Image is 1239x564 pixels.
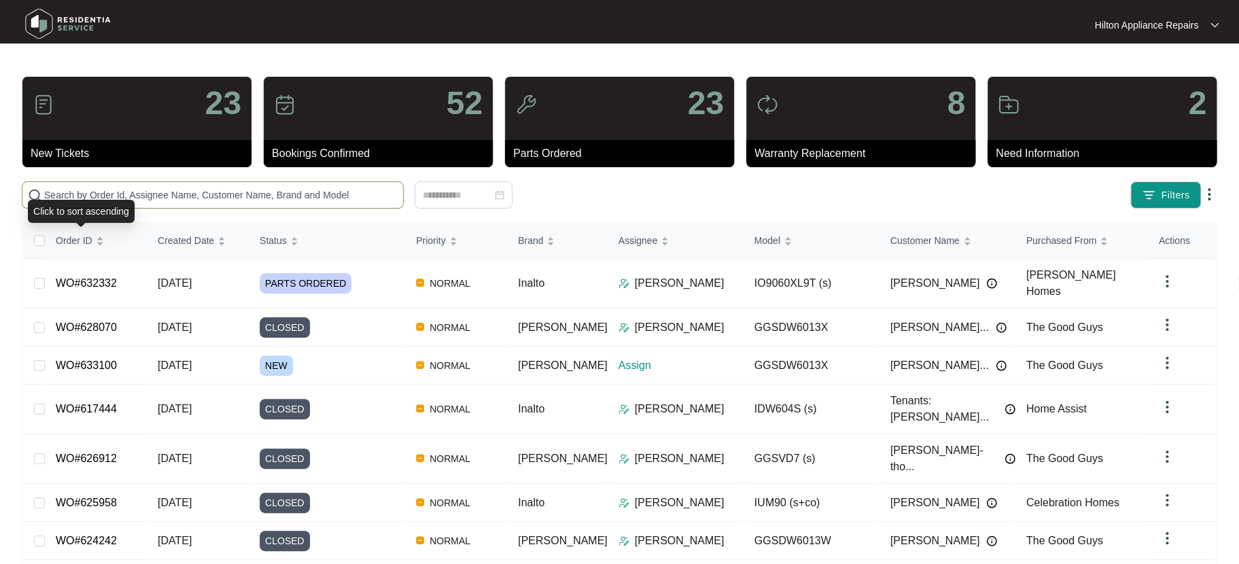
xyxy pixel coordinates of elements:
img: Vercel Logo [416,279,424,287]
span: Filters [1161,188,1189,202]
span: [PERSON_NAME] [518,453,608,464]
p: Assign [618,357,744,374]
span: [DATE] [158,535,192,546]
a: WO#617444 [56,403,117,415]
img: Info icon [1005,453,1015,464]
a: WO#632332 [56,277,117,289]
span: [PERSON_NAME] [518,321,608,333]
img: Vercel Logo [416,404,424,412]
p: [PERSON_NAME] [635,319,725,336]
span: [DATE] [158,497,192,508]
span: [DATE] [158,321,192,333]
span: Created Date [158,233,214,248]
span: [DATE] [158,403,192,415]
span: NORMAL [424,451,476,467]
span: NEW [260,355,293,376]
img: Assigner Icon [618,535,629,546]
span: [PERSON_NAME] Homes [1026,269,1116,297]
a: WO#633100 [56,359,117,371]
button: filter iconFilters [1130,181,1201,209]
img: Info icon [996,322,1007,333]
img: icon [998,94,1019,116]
span: CLOSED [260,317,310,338]
p: 23 [688,87,724,120]
span: Customer Name [890,233,960,248]
img: Assigner Icon [618,278,629,289]
img: icon [515,94,537,116]
img: Assigner Icon [618,497,629,508]
span: Purchased From [1026,233,1096,248]
img: dropdown arrow [1159,399,1175,415]
p: Bookings Confirmed [272,145,493,162]
span: [DATE] [158,277,192,289]
span: Tenants: [PERSON_NAME]... [890,393,998,425]
a: WO#628070 [56,321,117,333]
td: GGSDW6013X [744,347,879,385]
img: Vercel Logo [416,454,424,462]
span: [PERSON_NAME] [890,495,980,511]
span: The Good Guys [1026,453,1103,464]
span: NORMAL [424,357,476,374]
img: dropdown arrow [1210,22,1219,29]
span: [DATE] [158,359,192,371]
span: [DATE] [158,453,192,464]
a: WO#624242 [56,535,117,546]
span: Inalto [518,497,544,508]
p: Need Information [996,145,1217,162]
img: Info icon [1005,404,1015,415]
th: Status [249,223,405,259]
p: New Tickets [31,145,251,162]
div: Click to sort ascending [28,200,135,223]
span: [PERSON_NAME] [518,359,608,371]
p: Warranty Replacement [754,145,975,162]
img: dropdown arrow [1159,530,1175,546]
a: WO#626912 [56,453,117,464]
td: GGSVD7 (s) [744,434,879,484]
input: Search by Order Id, Assignee Name, Customer Name, Brand and Model [44,188,398,202]
span: PARTS ORDERED [260,273,351,294]
span: CLOSED [260,493,310,513]
p: [PERSON_NAME] [635,495,725,511]
img: dropdown arrow [1159,492,1175,508]
span: Inalto [518,277,544,289]
span: Status [260,233,287,248]
th: Created Date [147,223,249,259]
td: IO9060XL9T (s) [744,259,879,309]
img: icon [33,94,54,116]
span: The Good Guys [1026,321,1103,333]
img: residentia service logo [20,3,116,44]
th: Priority [405,223,507,259]
p: [PERSON_NAME] [635,533,725,549]
td: IUM90 (s+co) [744,484,879,522]
span: Assignee [618,233,658,248]
img: Assigner Icon [618,453,629,464]
span: Order ID [56,233,92,248]
img: dropdown arrow [1159,448,1175,465]
p: [PERSON_NAME] [635,275,725,292]
p: 23 [205,87,241,120]
span: Inalto [518,403,544,415]
th: Model [744,223,879,259]
span: Celebration Homes [1026,497,1119,508]
th: Brand [507,223,608,259]
th: Customer Name [879,223,1015,259]
span: Brand [518,233,543,248]
span: [PERSON_NAME] [518,535,608,546]
img: Vercel Logo [416,361,424,369]
p: 2 [1188,87,1206,120]
img: Vercel Logo [416,323,424,331]
span: [PERSON_NAME]... [890,319,989,336]
img: dropdown arrow [1159,355,1175,371]
td: IDW604S (s) [744,385,879,434]
th: Order ID [45,223,147,259]
th: Actions [1148,223,1216,259]
span: NORMAL [424,275,476,292]
th: Assignee [608,223,744,259]
img: Info icon [986,497,997,508]
img: Info icon [996,360,1007,371]
span: NORMAL [424,533,476,549]
img: Vercel Logo [416,536,424,544]
img: Info icon [986,535,997,546]
img: icon [756,94,778,116]
img: dropdown arrow [1201,186,1217,202]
